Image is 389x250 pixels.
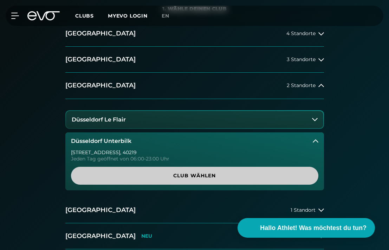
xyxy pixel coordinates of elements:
span: Clubs [75,13,94,19]
div: Jeden Tag geöffnet von 06:00-23:00 Uhr [71,156,318,161]
button: [GEOGRAPHIC_DATA]NEU1 Standort [65,223,324,249]
span: Club wählen [79,172,310,179]
a: MYEVO LOGIN [108,13,148,19]
span: 2 Standorte [287,83,316,88]
button: [GEOGRAPHIC_DATA]1 Standort [65,197,324,223]
h2: [GEOGRAPHIC_DATA] [65,232,136,241]
a: en [162,12,178,20]
span: 1 Standort [291,233,316,239]
h3: Düsseldorf Le Flair [72,117,126,123]
a: Club wählen [71,167,318,185]
h2: [GEOGRAPHIC_DATA] [65,81,136,90]
a: Clubs [75,12,108,19]
h2: [GEOGRAPHIC_DATA] [65,29,136,38]
button: [GEOGRAPHIC_DATA]2 Standorte [65,73,324,99]
p: NEU [141,233,152,239]
button: [GEOGRAPHIC_DATA]3 Standorte [65,47,324,73]
h3: Düsseldorf Unterbilk [71,138,131,144]
span: 1 Standort [291,208,316,213]
span: 4 Standorte [286,31,316,36]
h2: [GEOGRAPHIC_DATA] [65,206,136,215]
span: en [162,13,169,19]
h2: [GEOGRAPHIC_DATA] [65,55,136,64]
div: [STREET_ADDRESS] , 40219 [71,150,318,155]
span: Hallo Athlet! Was möchtest du tun? [260,223,367,233]
button: Düsseldorf Le Flair [66,111,323,129]
button: [GEOGRAPHIC_DATA]4 Standorte [65,21,324,47]
button: Düsseldorf Unterbilk [65,132,324,150]
button: Hallo Athlet! Was möchtest du tun? [238,218,375,238]
span: 3 Standorte [287,57,316,62]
